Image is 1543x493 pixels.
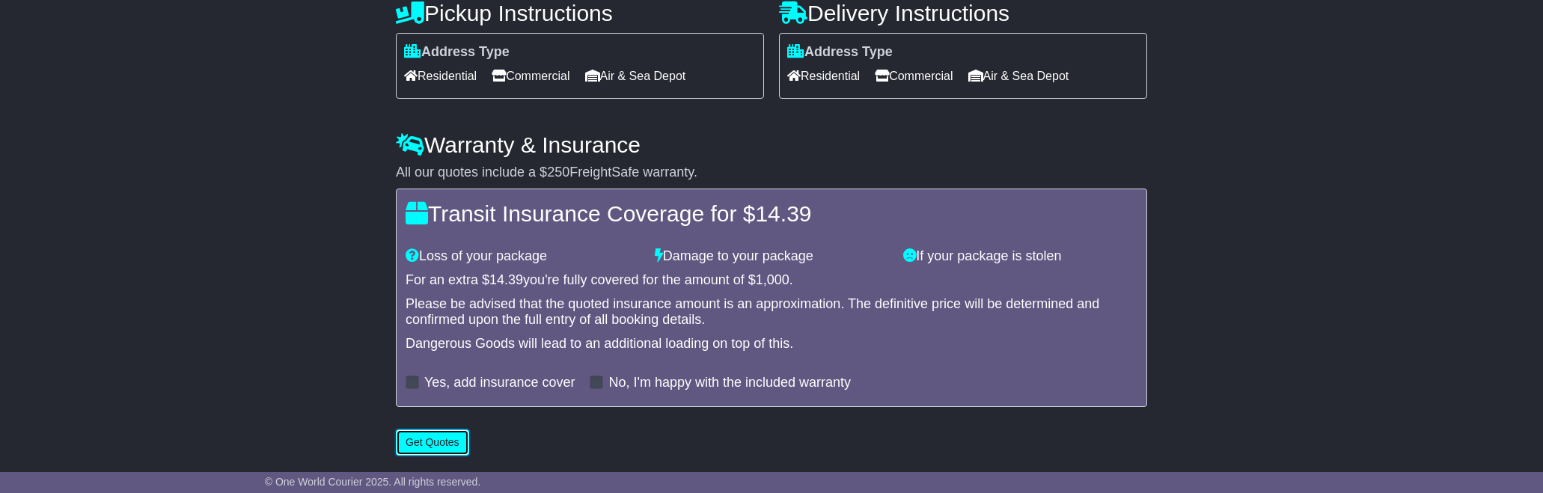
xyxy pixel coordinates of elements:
span: 1,000 [756,272,789,287]
label: Address Type [787,44,893,61]
span: 14.39 [489,272,523,287]
span: 14.39 [755,201,811,226]
span: Residential [787,64,860,88]
label: No, I'm happy with the included warranty [608,375,851,391]
div: All our quotes include a $ FreightSafe warranty. [396,165,1147,181]
h4: Warranty & Insurance [396,132,1147,157]
span: Air & Sea Depot [968,64,1069,88]
button: Get Quotes [396,429,469,456]
div: Loss of your package [398,248,647,265]
span: Commercial [492,64,569,88]
span: Air & Sea Depot [585,64,686,88]
span: © One World Courier 2025. All rights reserved. [265,476,481,488]
span: 250 [547,165,569,180]
div: Damage to your package [647,248,896,265]
h4: Transit Insurance Coverage for $ [406,201,1137,226]
span: Residential [404,64,477,88]
span: Commercial [875,64,953,88]
label: Address Type [404,44,510,61]
div: For an extra $ you're fully covered for the amount of $ . [406,272,1137,289]
div: Dangerous Goods will lead to an additional loading on top of this. [406,336,1137,352]
label: Yes, add insurance cover [424,375,575,391]
h4: Pickup Instructions [396,1,764,25]
h4: Delivery Instructions [779,1,1147,25]
div: Please be advised that the quoted insurance amount is an approximation. The definitive price will... [406,296,1137,328]
div: If your package is stolen [896,248,1145,265]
